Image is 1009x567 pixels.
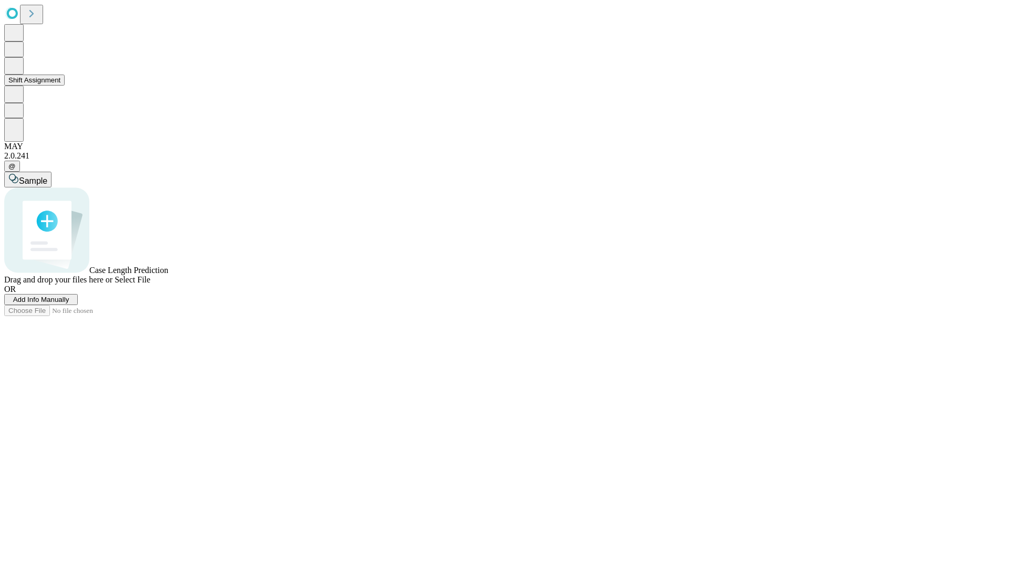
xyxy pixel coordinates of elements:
[115,275,150,284] span: Select File
[4,161,20,172] button: @
[4,285,16,293] span: OR
[8,162,16,170] span: @
[89,266,168,275] span: Case Length Prediction
[4,294,78,305] button: Add Info Manually
[19,176,47,185] span: Sample
[4,75,65,86] button: Shift Assignment
[4,275,112,284] span: Drag and drop your files here or
[4,172,52,187] button: Sample
[13,296,69,303] span: Add Info Manually
[4,151,1005,161] div: 2.0.241
[4,142,1005,151] div: MAY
